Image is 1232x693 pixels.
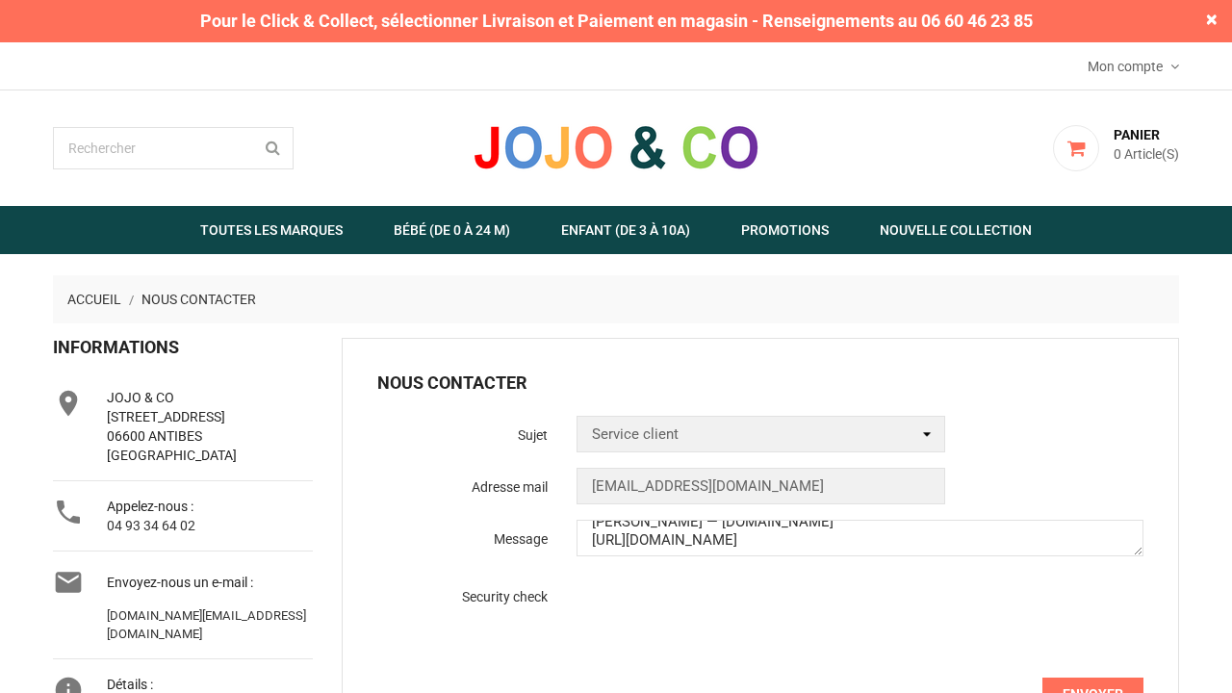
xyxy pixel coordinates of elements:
label: Message [363,520,562,549]
a: Promotions [717,206,853,254]
div: Appelez-nous : [107,497,313,535]
h4: Informations [53,338,313,357]
a: Nouvelle Collection [856,206,1056,254]
a: Accueil [67,292,124,307]
a: [DOMAIN_NAME][EMAIL_ADDRESS][DOMAIN_NAME] [107,607,313,643]
div: JOJO & CO [STREET_ADDRESS] 06600 ANTIBES [GEOGRAPHIC_DATA] [107,388,313,465]
span: 0 [1114,146,1121,162]
input: Rechercher [53,127,294,169]
a: Nous contacter [141,292,256,307]
div: Envoyez-nous un e-mail : [107,567,313,643]
span: Accueil [67,292,121,307]
span: Article(s) [1124,146,1179,162]
a: Toutes les marques [176,206,367,254]
label: Security check [363,587,562,606]
a: 04 93 34 64 02 [107,518,195,533]
a: Bébé (de 0 à 24 m) [370,206,534,254]
i:  [53,388,84,419]
i:  [53,497,84,527]
label: Adresse mail [363,468,562,497]
input: votre@mail.com [577,468,945,504]
img: JOJO & CO [472,123,760,171]
a: Enfant (de 3 à 10A) [537,206,714,254]
span: × [1206,9,1218,30]
span: Pour le Click & Collect, sélectionner Livraison et Paiement en magasin - Renseignements au 06 60 ... [191,9,1042,34]
iframe: reCAPTCHA [577,587,869,662]
i:  [53,567,84,598]
span: Panier [1114,127,1160,142]
label: Sujet [363,416,562,445]
span: Mon compte [1088,59,1168,74]
h3: Nous contacter [377,373,945,393]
